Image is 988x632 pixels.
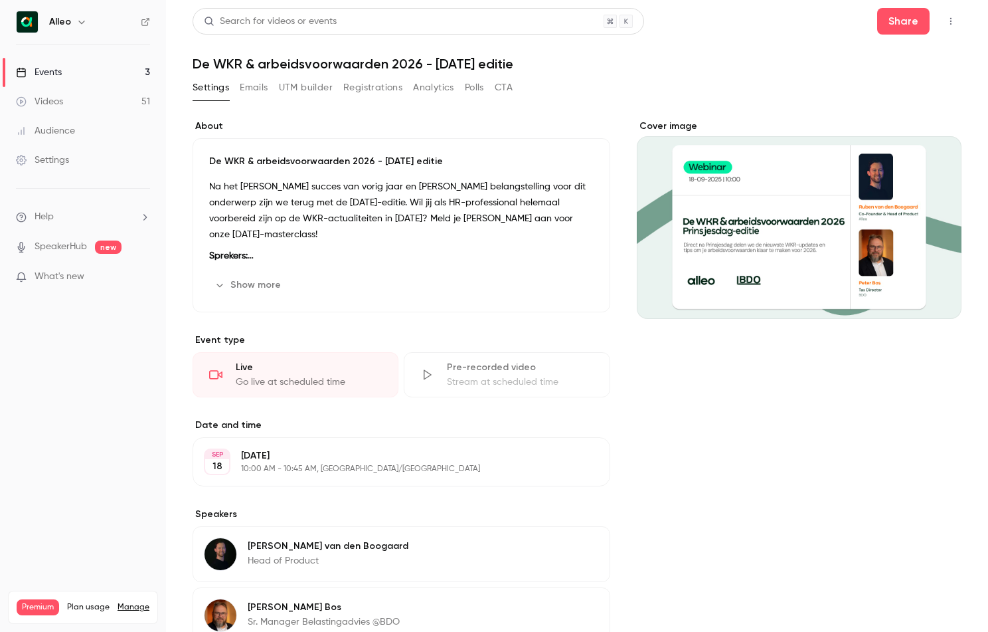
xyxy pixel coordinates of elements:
[35,270,84,284] span: What's new
[205,538,236,570] img: Ruben van den Boogaard
[877,8,930,35] button: Share
[17,599,59,615] span: Premium
[236,375,382,389] div: Go live at scheduled time
[209,274,289,296] button: Show more
[205,599,236,631] img: Peter Bos
[193,526,610,582] div: Ruben van den Boogaard[PERSON_NAME] van den BoogaardHead of Product
[193,508,610,521] label: Speakers
[193,419,610,432] label: Date and time
[205,450,229,459] div: SEP
[16,210,150,224] li: help-dropdown-opener
[212,460,222,473] p: 18
[193,56,961,72] h1: De WKR & arbeidsvoorwaarden 2026 - [DATE] editie
[118,602,149,613] a: Manage
[241,464,540,474] p: 10:00 AM - 10:45 AM, [GEOGRAPHIC_DATA]/[GEOGRAPHIC_DATA]
[193,77,229,98] button: Settings
[447,375,593,389] div: Stream at scheduled time
[248,540,408,553] p: [PERSON_NAME] van den Boogaard
[209,251,254,261] strong: Sprekers:
[248,554,408,568] p: Head of Product
[343,77,402,98] button: Registrations
[16,66,62,79] div: Events
[35,210,54,224] span: Help
[240,77,268,98] button: Emails
[95,241,122,254] span: new
[193,120,610,133] label: About
[248,601,400,614] p: [PERSON_NAME] Bos
[204,15,337,29] div: Search for videos or events
[17,11,38,33] img: Alleo
[279,77,333,98] button: UTM builder
[495,77,513,98] button: CTA
[241,449,540,463] p: [DATE]
[465,77,484,98] button: Polls
[16,124,75,138] div: Audience
[35,240,87,254] a: SpeakerHub
[637,120,961,133] label: Cover image
[637,120,961,319] section: Cover image
[16,95,63,108] div: Videos
[209,155,594,168] p: De WKR & arbeidsvoorwaarden 2026 - [DATE] editie
[49,15,71,29] h6: Alleo
[248,615,400,629] p: Sr. Manager Belastingadvies @BDO
[447,361,593,374] div: Pre-recorded video
[67,602,110,613] span: Plan usage
[193,352,398,397] div: LiveGo live at scheduled time
[404,352,610,397] div: Pre-recorded videoStream at scheduled time
[134,271,150,283] iframe: Noticeable Trigger
[236,361,382,374] div: Live
[193,334,610,347] p: Event type
[16,154,69,167] div: Settings
[413,77,454,98] button: Analytics
[209,179,594,243] p: Na het [PERSON_NAME] succes van vorig jaar en [PERSON_NAME] belangstelling voor dit onderwerp zij...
